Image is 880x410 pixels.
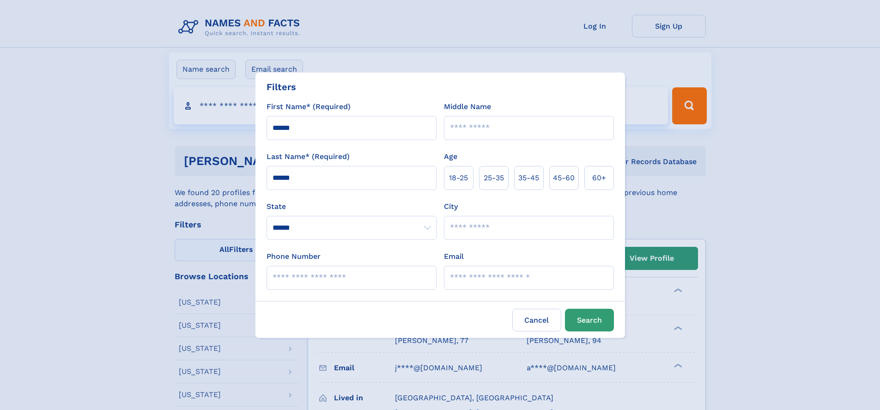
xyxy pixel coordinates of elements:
[553,172,575,184] span: 45‑60
[592,172,606,184] span: 60+
[444,101,491,112] label: Middle Name
[512,309,561,331] label: Cancel
[267,101,351,112] label: First Name* (Required)
[267,80,296,94] div: Filters
[267,151,350,162] label: Last Name* (Required)
[449,172,468,184] span: 18‑25
[484,172,504,184] span: 25‑35
[444,201,458,212] label: City
[444,251,464,262] label: Email
[267,201,437,212] label: State
[518,172,539,184] span: 35‑45
[444,151,457,162] label: Age
[267,251,321,262] label: Phone Number
[565,309,614,331] button: Search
